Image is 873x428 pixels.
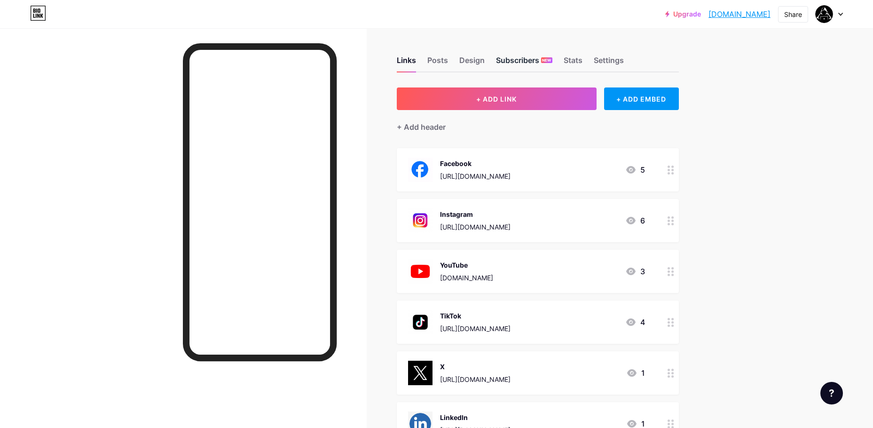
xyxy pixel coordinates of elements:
div: 5 [625,164,645,175]
div: [DOMAIN_NAME] [440,273,493,283]
div: YouTube [440,260,493,270]
img: X [408,361,433,385]
div: + Add header [397,121,446,133]
a: Upgrade [665,10,701,18]
div: Design [459,55,485,71]
div: Posts [427,55,448,71]
div: 6 [625,215,645,226]
div: [URL][DOMAIN_NAME] [440,171,511,181]
div: 3 [625,266,645,277]
div: [URL][DOMAIN_NAME] [440,374,511,384]
img: Facebook [408,158,433,182]
span: NEW [542,57,551,63]
img: Instagram [408,208,433,233]
div: Stats [564,55,582,71]
div: [URL][DOMAIN_NAME] [440,324,511,333]
div: [URL][DOMAIN_NAME] [440,222,511,232]
img: TikTok [408,310,433,334]
div: 4 [625,317,645,328]
div: Instagram [440,209,511,219]
button: + ADD LINK [397,87,597,110]
div: LinkedIn [440,412,511,422]
div: + ADD EMBED [604,87,679,110]
div: TikTok [440,311,511,321]
img: YouTube [408,259,433,284]
div: Settings [594,55,624,71]
a: [DOMAIN_NAME] [708,8,771,20]
div: Facebook [440,159,511,168]
div: 1 [626,367,645,379]
div: Share [784,9,802,19]
div: Subscribers [496,55,552,71]
span: + ADD LINK [476,95,517,103]
img: BIKASH [815,5,833,23]
div: X [440,362,511,372]
div: Links [397,55,416,71]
